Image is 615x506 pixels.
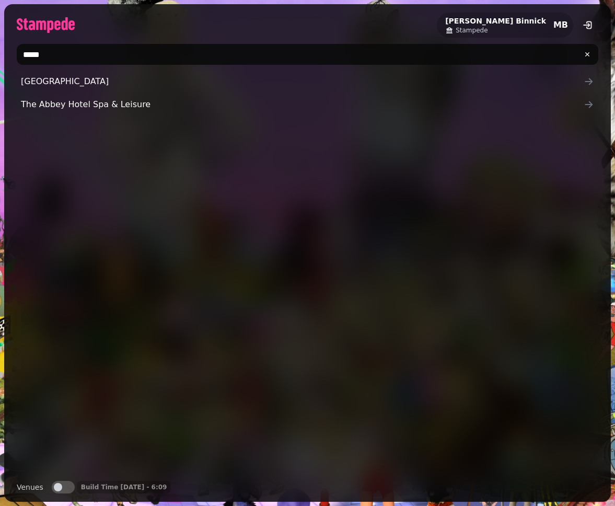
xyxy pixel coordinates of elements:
[17,481,43,493] label: Venues
[81,483,167,491] p: Build Time [DATE] - 6:09
[578,45,596,63] button: clear
[21,75,584,88] span: [GEOGRAPHIC_DATA]
[17,17,75,33] img: logo
[445,16,546,26] h2: [PERSON_NAME] Binnick
[577,15,598,36] button: logout
[17,94,598,115] a: The Abbey Hotel Spa & Leisure
[553,21,568,29] span: MB
[445,26,546,34] a: Stampede
[17,71,598,92] a: [GEOGRAPHIC_DATA]
[21,98,584,111] span: The Abbey Hotel Spa & Leisure
[456,26,488,34] span: Stampede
